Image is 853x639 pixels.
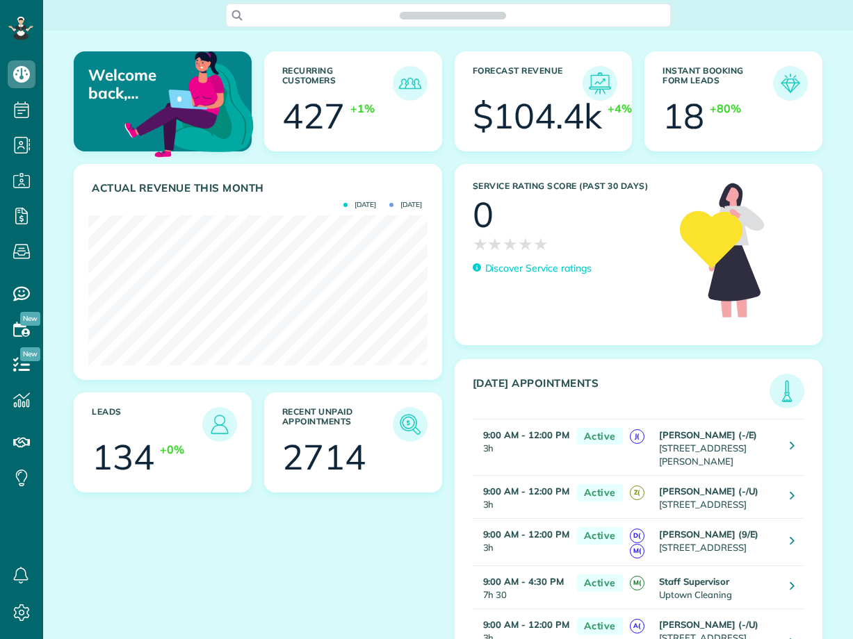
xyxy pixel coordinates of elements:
h3: Recurring Customers [282,66,393,101]
strong: [PERSON_NAME] (-/U) [659,486,758,497]
img: icon_todays_appointments-901f7ab196bb0bea1936b74009e4eb5ffbc2d2711fa7634e0d609ed5ef32b18b.png [773,377,801,405]
div: +80% [710,101,741,117]
span: Active [577,428,623,445]
div: $104.4k [473,99,603,133]
span: D( [630,529,644,543]
td: 3h [473,419,570,475]
span: ★ [473,232,488,256]
strong: [PERSON_NAME] (9/E) [659,529,758,540]
h3: Service Rating score (past 30 days) [473,181,666,191]
span: M( [630,544,644,558]
span: ★ [487,232,503,256]
div: +1% [350,101,375,117]
strong: 9:00 AM - 4:30 PM [483,576,564,587]
span: New [20,312,40,326]
span: M( [630,576,644,590]
img: dashboard_welcome-42a62b7d889689a78055ac9021e634bf52bae3f8056760290aed330b23ab8690.png [122,35,257,170]
div: +0% [160,442,184,458]
div: 2714 [282,440,366,474]
td: Uptown Cleaning [656,566,779,609]
td: 7h 30 [473,566,570,609]
span: [DATE] [389,201,422,208]
h3: Leads [92,407,202,442]
img: icon_leads-1bed01f49abd5b7fead27621c3d59655bb73ed531f8eeb49469d10e621d6b896.png [206,410,234,438]
span: A( [630,619,644,633]
p: Welcome back, [PERSON_NAME]! [88,66,193,103]
strong: 9:00 AM - 12:00 PM [483,529,569,540]
h3: Instant Booking Form Leads [663,66,773,101]
span: [DATE] [343,201,376,208]
td: [STREET_ADDRESS] [656,519,779,566]
strong: Staff Supervisor [659,576,729,587]
img: icon_unpaid_appointments-47b8ce3997adf2238b356f14209ab4cced10bd1f174958f3ca8f1d0dd7fffeee.png [396,410,424,438]
strong: [PERSON_NAME] (-/E) [659,429,757,440]
h3: [DATE] Appointments [473,377,770,408]
span: New [20,347,40,361]
td: [STREET_ADDRESS] [656,476,779,519]
div: 0 [473,197,494,232]
p: Discover Service ratings [485,261,592,276]
span: Active [577,527,623,545]
div: 134 [92,440,154,474]
img: icon_form_leads-04211a6a04a5b2264e4ee56bc0799ec3eb69b7e499cbb523a139df1d13a81ae0.png [777,69,804,97]
div: 427 [282,99,345,133]
strong: 9:00 AM - 12:00 PM [483,429,569,440]
td: 3h [473,476,570,519]
strong: [PERSON_NAME] (-/U) [659,619,758,630]
td: [STREET_ADDRESS][PERSON_NAME] [656,419,779,475]
span: J( [630,429,644,444]
a: Discover Service ratings [473,261,592,276]
span: Search ZenMaid… [414,8,492,22]
div: +4% [608,101,632,117]
td: 3h [473,519,570,566]
span: Z( [630,486,644,500]
h3: Forecast Revenue [473,66,583,101]
span: ★ [518,232,533,256]
strong: 9:00 AM - 12:00 PM [483,619,569,630]
h3: Recent unpaid appointments [282,407,393,442]
span: ★ [533,232,549,256]
img: icon_forecast_revenue-8c13a41c7ed35a8dcfafea3cbb826a0462acb37728057bba2d056411b612bbbe.png [586,69,614,97]
h3: Actual Revenue this month [92,182,428,194]
span: ★ [503,232,518,256]
div: 18 [663,99,704,133]
span: Active [577,484,623,501]
strong: 9:00 AM - 12:00 PM [483,486,569,497]
span: Active [577,617,623,635]
img: icon_recurring_customers-cf858462ba22bcd05b5a5880d41d6543d210077de5bb9ebc9590e49fd87d84ed.png [396,69,424,97]
span: Active [577,574,623,592]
